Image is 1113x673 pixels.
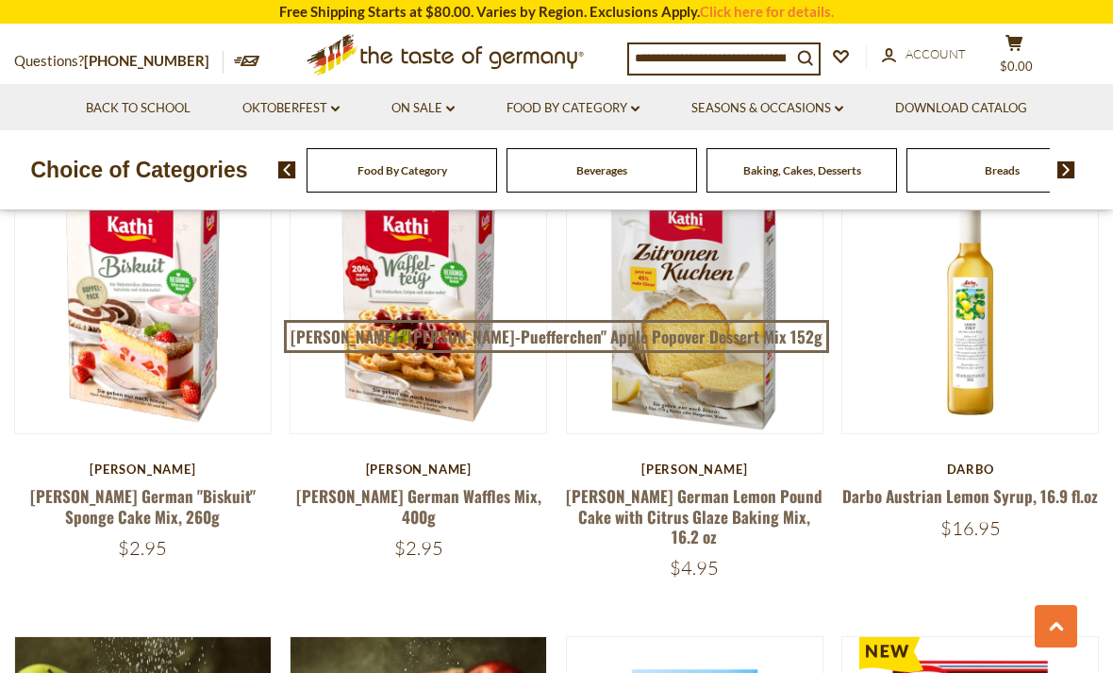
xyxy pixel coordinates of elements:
a: [PERSON_NAME] "[PERSON_NAME]-Puefferchen" Apple Popover Dessert Mix 152g [284,320,830,354]
a: Food By Category [357,163,447,177]
a: Oktoberfest [242,98,340,119]
img: Kathi German Waffles Mix, 400g [291,177,546,433]
a: Download Catalog [895,98,1027,119]
p: Questions? [14,49,224,74]
div: Darbo [841,462,1099,477]
a: [PERSON_NAME] German "Biskuit" Sponge Cake Mix, 260g [30,484,256,528]
span: $4.95 [670,556,719,580]
a: Baking, Cakes, Desserts [743,163,861,177]
span: $2.95 [118,536,167,560]
a: On Sale [391,98,455,119]
span: $0.00 [1000,59,1033,74]
a: [PHONE_NUMBER] [84,52,209,69]
div: [PERSON_NAME] [14,462,272,477]
div: [PERSON_NAME] [290,462,547,477]
button: $0.00 [986,34,1042,81]
img: Darbo Austrian Lemon Syrup, 16.9 fl.oz [842,177,1098,433]
img: Kathi German "Biskuit" Sponge Cake Mix, 260g [15,177,271,433]
a: Food By Category [507,98,640,119]
a: [PERSON_NAME] German Lemon Pound Cake with Citrus Glaze Baking Mix, 16.2 oz [566,484,822,548]
a: Beverages [576,163,627,177]
a: [PERSON_NAME] German Waffles Mix, 400g [296,484,541,528]
a: Seasons & Occasions [691,98,843,119]
img: previous arrow [278,161,296,178]
span: Account [905,46,966,61]
a: Darbo Austrian Lemon Syrup, 16.9 fl.oz [842,484,1098,508]
span: $16.95 [940,516,1001,540]
a: Click here for details. [700,3,834,20]
span: $2.95 [394,536,443,560]
a: Account [882,44,966,65]
img: next arrow [1057,161,1075,178]
img: Kathi German Lemon Pound Cake with Citrus Glaze Baking Mix, 16.2 oz [567,177,822,433]
a: Breads [985,163,1020,177]
a: Back to School [86,98,191,119]
div: [PERSON_NAME] [566,462,823,477]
